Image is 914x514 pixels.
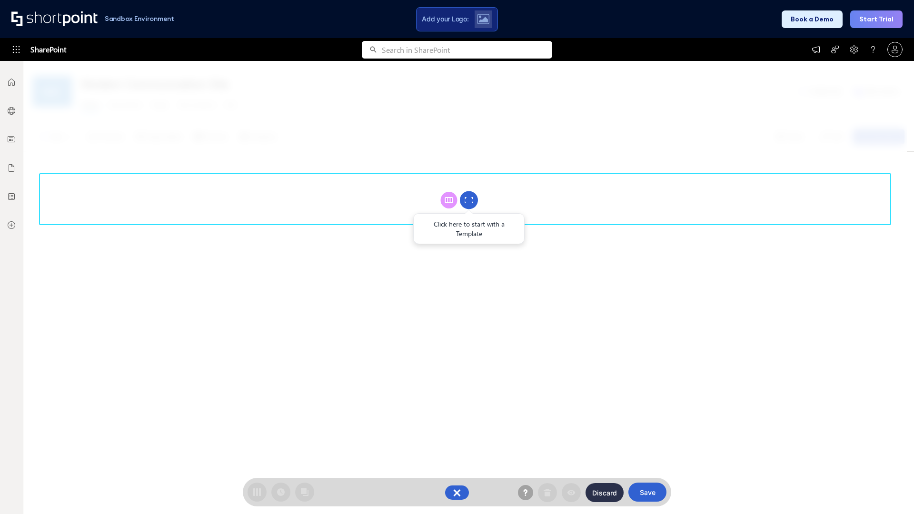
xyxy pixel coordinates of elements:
[105,16,174,21] h1: Sandbox Environment
[477,14,489,24] img: Upload logo
[422,15,468,23] span: Add your Logo:
[382,41,552,59] input: Search in SharePoint
[866,468,914,514] iframe: Chat Widget
[30,38,66,61] span: SharePoint
[782,10,843,28] button: Book a Demo
[850,10,903,28] button: Start Trial
[586,483,624,502] button: Discard
[628,483,666,502] button: Save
